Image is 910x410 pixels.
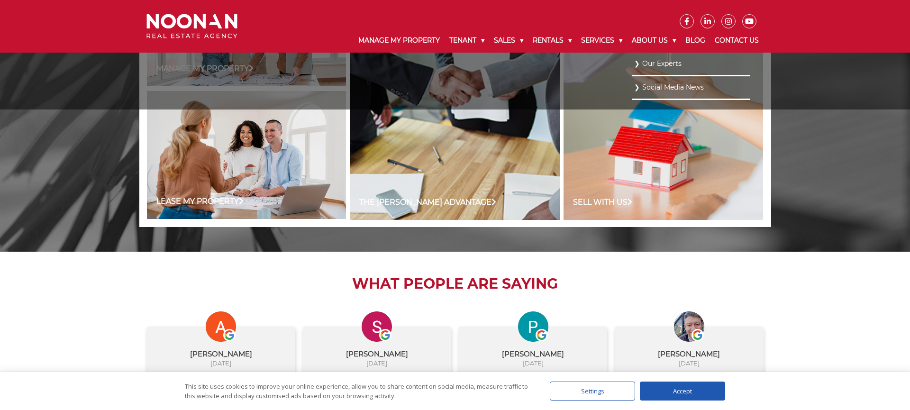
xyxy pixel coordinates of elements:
div: [DATE] [154,359,288,367]
img: Google [692,329,704,341]
h2: What People are Saying [139,275,771,292]
a: Social Media News [634,81,748,94]
a: Sell with us [573,197,632,208]
div: [DATE] [310,359,444,367]
a: Rentals [528,28,576,53]
img: Google [379,329,391,341]
div: [PERSON_NAME] [622,349,756,359]
a: Blog [681,28,710,53]
a: About Us [627,28,681,53]
div: [PERSON_NAME] [154,349,288,359]
div: [DATE] [622,359,756,367]
a: Services [576,28,627,53]
img: Noonan Real Estate Agency [146,14,237,39]
img: Jason Maher profile picture [674,311,704,342]
a: Manage My Property [354,28,445,53]
a: Lease my Property [156,196,244,207]
a: Sales [489,28,528,53]
img: Pauline Robinson profile picture [518,311,548,342]
div: Accept [640,382,725,401]
a: Tenant [445,28,489,53]
div: This site uses cookies to improve your online experience, allow you to share content on social me... [185,382,531,401]
div: Settings [550,382,635,401]
a: The [PERSON_NAME] Advantage [359,197,496,208]
div: [PERSON_NAME] [310,349,444,359]
img: Google [223,329,236,341]
img: Google [536,329,548,341]
a: Contact Us [710,28,764,53]
img: Samantha Chevposa profile picture [362,311,392,342]
img: Amanda pretty profile picture [206,311,236,342]
div: [PERSON_NAME] [466,349,600,359]
a: Our Experts [634,57,748,70]
div: [DATE] [466,359,600,367]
